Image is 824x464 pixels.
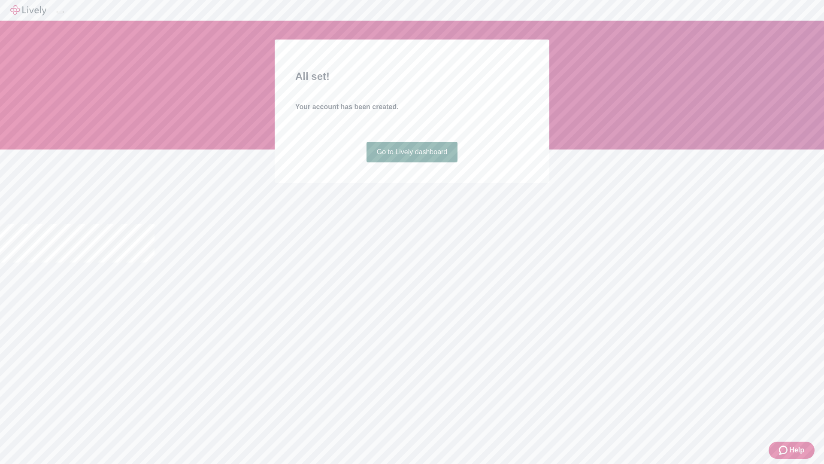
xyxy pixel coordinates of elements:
[295,102,529,112] h4: Your account has been created.
[769,442,815,459] button: Zendesk support iconHelp
[295,69,529,84] h2: All set!
[10,5,46,15] img: Lively
[57,11,64,13] button: Log out
[789,445,804,455] span: Help
[779,445,789,455] svg: Zendesk support icon
[367,142,458,162] a: Go to Lively dashboard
